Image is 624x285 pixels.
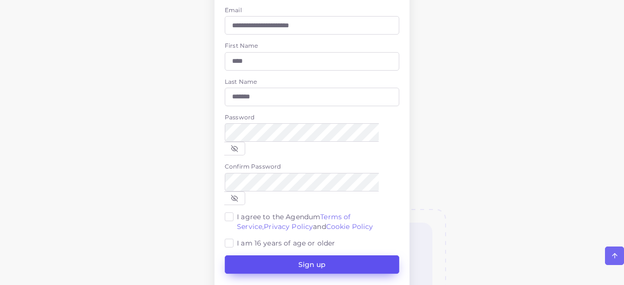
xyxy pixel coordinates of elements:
[326,222,373,231] a: Cookie Policy
[237,238,335,248] label: I am 16 years of age or older
[237,212,351,231] a: Terms of Service,
[225,113,399,121] label: Password
[237,212,399,232] label: I agree to the Agendum and
[264,222,313,231] a: Privacy Policy
[225,162,399,171] label: Confirm Password
[225,41,399,50] label: First Name
[225,77,399,86] label: Last Name
[225,255,399,274] button: Sign up
[225,6,399,14] label: Email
